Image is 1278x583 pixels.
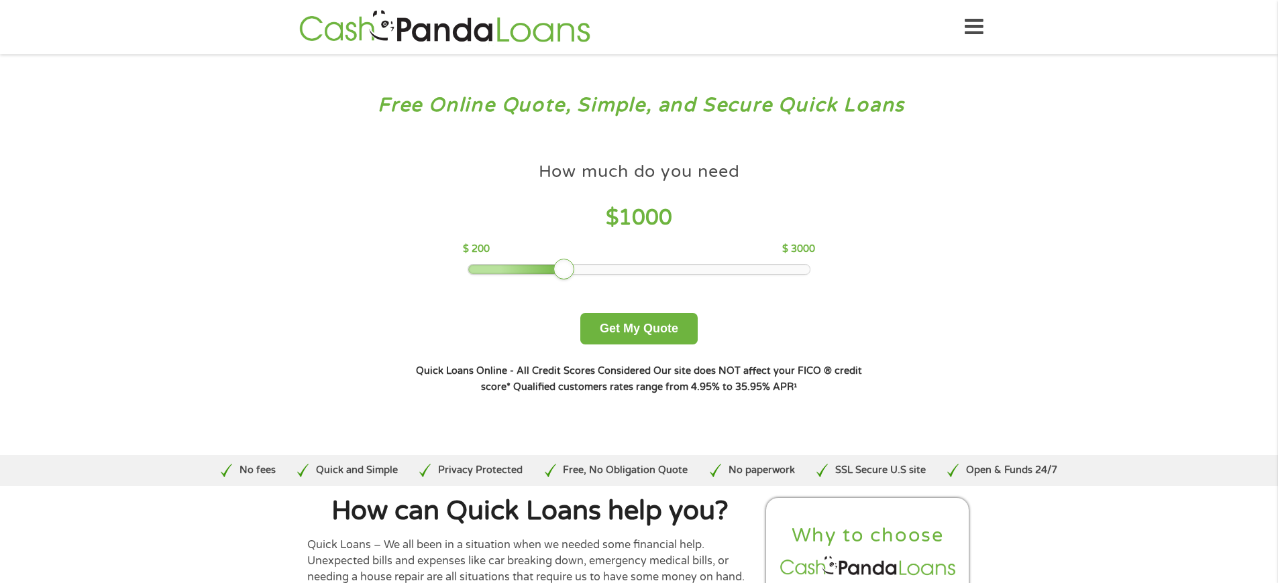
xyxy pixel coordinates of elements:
[316,463,398,478] p: Quick and Simple
[729,463,795,478] p: No paperwork
[39,93,1240,118] h3: Free Online Quote, Simple, and Secure Quick Loans
[778,523,959,548] h2: Why to choose
[539,161,740,183] h4: How much do you need
[481,365,862,393] strong: Our site does NOT affect your FICO ® credit score*
[563,463,688,478] p: Free, No Obligation Quote
[307,498,753,525] h1: How can Quick Loans help you?
[782,242,815,257] p: $ 3000
[239,463,276,478] p: No fees
[580,313,698,344] button: Get My Quote
[295,8,594,46] img: GetLoanNow Logo
[619,205,672,231] span: 1000
[966,463,1057,478] p: Open & Funds 24/7
[835,463,926,478] p: SSL Secure U.S site
[463,204,815,232] h4: $
[513,381,797,393] strong: Qualified customers rates range from 4.95% to 35.95% APR¹
[438,463,523,478] p: Privacy Protected
[416,365,651,377] strong: Quick Loans Online - All Credit Scores Considered
[463,242,490,257] p: $ 200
